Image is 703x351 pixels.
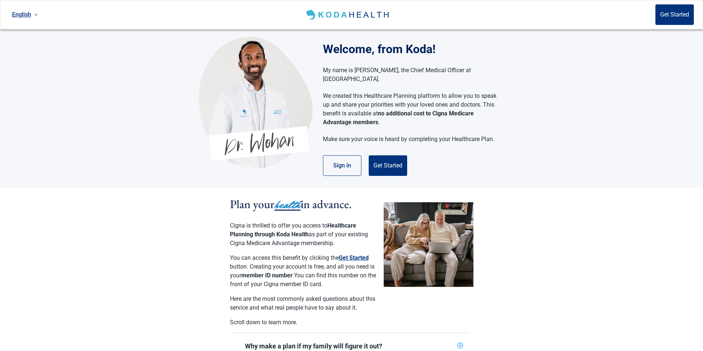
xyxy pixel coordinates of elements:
[305,9,391,21] img: Koda Health
[230,196,275,212] span: Plan your
[241,272,293,279] strong: member ID number
[323,40,504,58] h1: Welcome, from Koda!
[230,295,376,312] p: Here are the most commonly asked questions about this service and what real people have to say ab...
[301,196,352,212] span: in advance.
[199,37,313,169] img: Koda Health
[323,66,497,84] p: My name is [PERSON_NAME], the Chief Medical Officer at [GEOGRAPHIC_DATA].
[230,222,327,229] span: Cigna is thrilled to offer you access to
[323,155,361,176] button: Sign in
[230,318,376,327] p: Scroll down to learn more.
[245,342,454,351] div: Why make a plan if my family will figure it out?
[230,254,376,289] p: You can access this benefit by clicking the button. Creating your account is free, and all you ne...
[9,8,41,21] a: Current language: English
[323,110,474,126] strong: no additional cost to Cigna Medicare Advantage members
[323,135,497,144] p: Make sure your voice is heard by completing your Healthcare Plan.
[323,92,497,127] p: We created this Healthcare Planning platform to allow you to speak up and share your priorities w...
[275,197,301,213] span: health
[457,343,463,348] span: plus-circle
[339,254,369,262] button: Get Started
[655,4,694,25] button: Get Started
[384,202,473,287] img: Couple planning their healthcare together
[369,155,407,176] button: Get Started
[34,13,38,16] span: down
